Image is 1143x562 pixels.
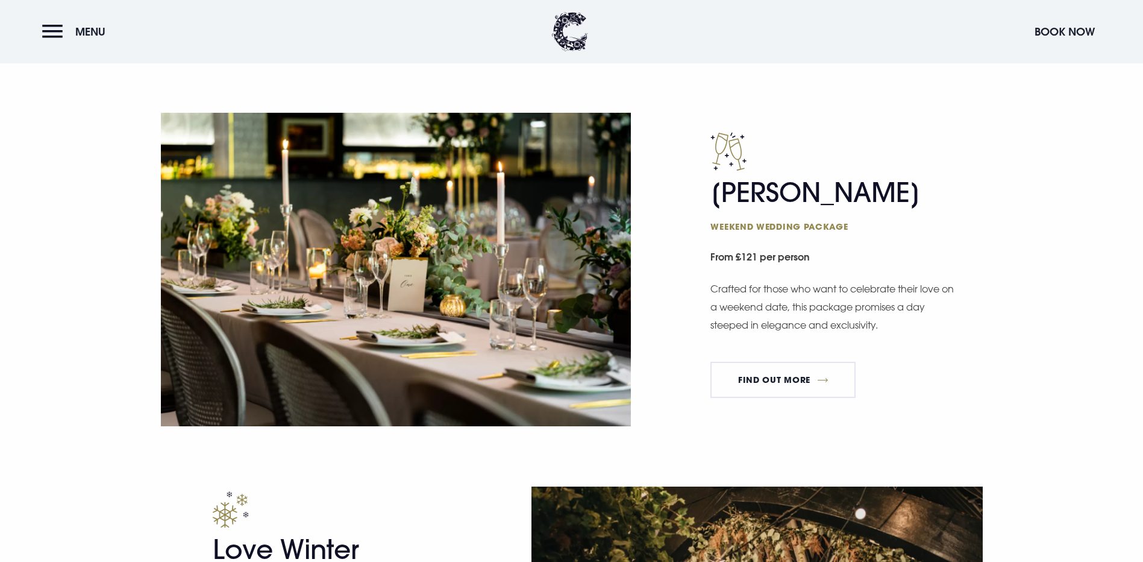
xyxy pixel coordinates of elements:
[710,362,856,398] a: FIND OUT MORE
[1029,19,1101,45] button: Book Now
[213,491,249,528] img: Wonderful winter package page icon
[710,177,945,232] h2: [PERSON_NAME]
[75,25,105,39] span: Menu
[710,221,945,232] span: Weekend wedding package
[710,280,957,335] p: Crafted for those who want to celebrate their love on a weekend date, this package promises a day...
[710,132,747,171] img: Champagne icon
[710,245,982,272] small: From £121 per person
[552,12,588,51] img: Clandeboye Lodge
[161,113,631,426] img: Reception set up at a Wedding Venue Northern Ireland
[42,19,111,45] button: Menu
